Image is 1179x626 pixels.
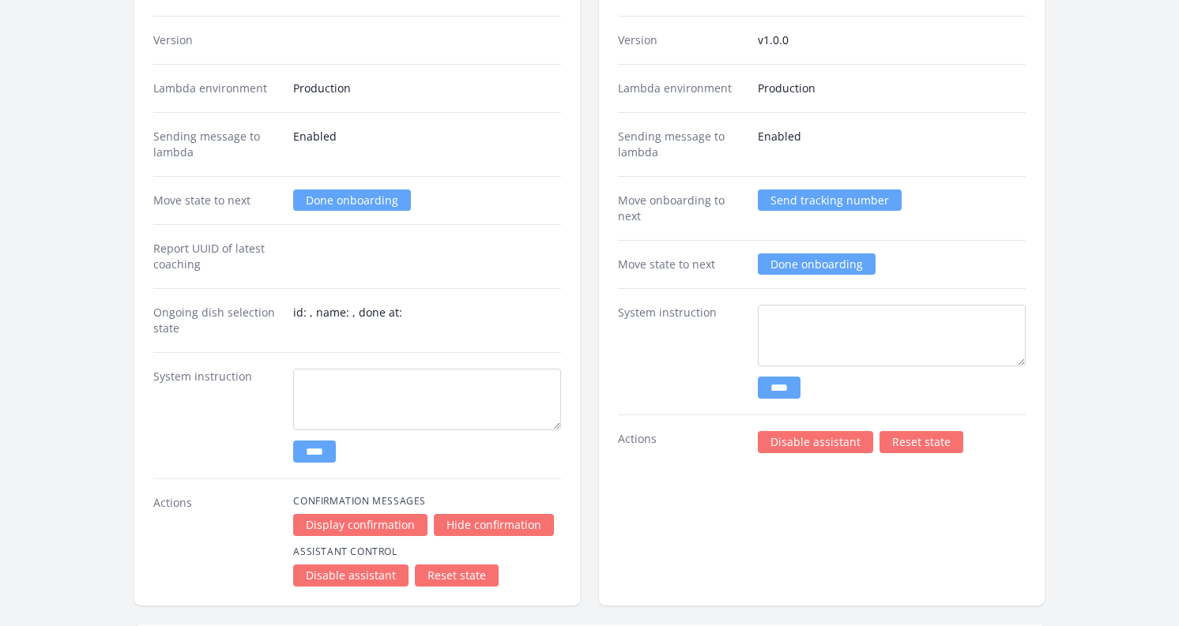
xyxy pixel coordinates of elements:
[880,431,963,453] a: Reset state
[618,81,745,96] dt: Lambda environment
[758,32,1026,48] dd: v1.0.0
[293,189,411,211] a: Done onboarding
[153,305,281,336] dt: Ongoing dish selection state
[618,305,745,399] dt: System instruction
[415,564,499,587] a: Reset state
[618,257,745,272] dt: Move state to next
[293,545,561,558] h4: Assistant Control
[618,431,745,453] dt: Actions
[153,241,281,272] dt: Report UUID of latest coaching
[153,193,281,208] dt: Move state to next
[758,129,1026,160] dd: Enabled
[293,514,428,536] a: Display confirmation
[618,32,745,48] dt: Version
[758,81,1026,96] dd: Production
[293,564,409,587] a: Disable assistant
[153,81,281,96] dt: Lambda environment
[293,129,561,160] dd: Enabled
[758,253,876,275] a: Done onboarding
[153,32,281,48] dt: Version
[293,305,561,336] dd: id: , name: , done at:
[293,81,561,96] dd: Production
[153,369,281,463] dt: System instruction
[618,129,745,160] dt: Sending message to lambda
[618,193,745,224] dt: Move onboarding to next
[434,514,554,536] a: Hide confirmation
[153,129,281,160] dt: Sending message to lambda
[153,495,281,587] dt: Actions
[758,189,902,211] a: Send tracking number
[758,431,873,453] a: Disable assistant
[293,495,561,508] h4: Confirmation Messages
